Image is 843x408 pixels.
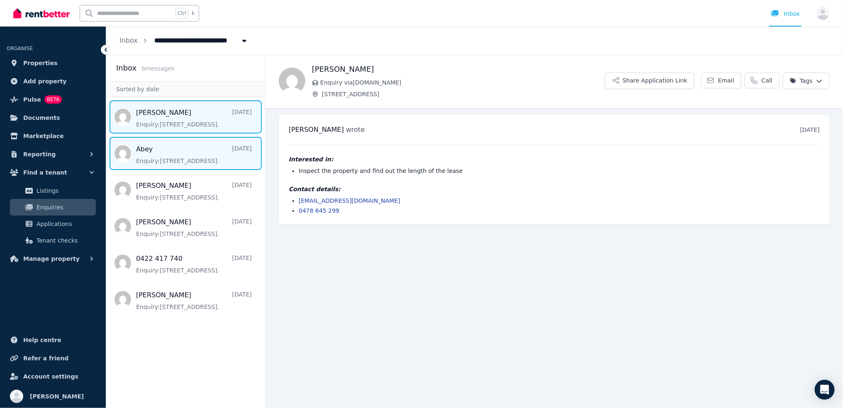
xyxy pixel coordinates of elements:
span: Pulse [23,95,41,104]
a: Help centre [7,332,99,348]
button: Manage property [7,250,99,267]
a: Email [701,73,741,88]
span: Refer a friend [23,353,68,363]
span: ORGANISE [7,46,33,51]
h4: Contact details: [289,185,820,193]
span: Marketplace [23,131,63,141]
nav: Message list [106,97,265,319]
a: 0478 645 299 [299,207,339,214]
a: [PERSON_NAME][DATE]Enquiry:[STREET_ADDRESS]. [136,290,252,311]
span: Add property [23,76,67,86]
span: k [192,10,195,17]
a: Properties [7,55,99,71]
span: Enquiries [37,202,93,212]
a: Abey[DATE]Enquiry:[STREET_ADDRESS]. [136,144,252,165]
a: Listings [10,182,96,199]
span: Tenant checks [37,236,93,245]
span: [PERSON_NAME] [289,126,344,134]
time: [DATE] [800,126,820,133]
span: [PERSON_NAME] [30,391,84,401]
nav: Breadcrumb [106,27,262,55]
img: RentBetter [13,7,70,19]
div: Open Intercom Messenger [815,380,835,400]
span: Documents [23,113,60,123]
a: Enquiries [10,199,96,216]
a: Call [745,73,780,88]
span: Find a tenant [23,168,67,177]
span: Enquiry via [DOMAIN_NAME] [320,78,605,87]
span: Tags [790,77,813,85]
img: Vicki Thomas [279,68,305,94]
span: Applications [37,219,93,229]
span: Properties [23,58,58,68]
a: [PERSON_NAME][DATE]Enquiry:[STREET_ADDRESS]. [136,108,252,129]
div: Sorted by date [106,81,265,97]
a: Refer a friend [7,350,99,367]
span: [STREET_ADDRESS] [322,90,605,98]
button: Tags [783,73,830,89]
span: Account settings [23,372,78,381]
h4: Interested in: [289,155,820,163]
span: Listings [37,186,93,196]
li: Inspect the property and find out the length of the lease [299,167,820,175]
div: Inbox [771,10,800,18]
h2: Inbox [116,62,136,74]
a: Inbox [119,36,138,44]
a: 0422 417 740[DATE]Enquiry:[STREET_ADDRESS]. [136,254,252,274]
span: Manage property [23,254,80,264]
span: Ctrl [175,8,188,19]
button: Share Application Link [605,73,694,89]
span: Email [718,76,734,85]
a: Tenant checks [10,232,96,249]
a: PulseBETA [7,91,99,108]
a: Documents [7,109,99,126]
h1: [PERSON_NAME] [312,63,605,75]
a: [PERSON_NAME][DATE]Enquiry:[STREET_ADDRESS]. [136,181,252,202]
a: Marketplace [7,128,99,144]
span: 6 message s [141,65,174,72]
a: Add property [7,73,99,90]
span: Reporting [23,149,56,159]
a: [PERSON_NAME][DATE]Enquiry:[STREET_ADDRESS]. [136,217,252,238]
span: wrote [346,126,365,134]
a: [EMAIL_ADDRESS][DOMAIN_NAME] [299,197,400,204]
button: Reporting [7,146,99,163]
a: Applications [10,216,96,232]
button: Find a tenant [7,164,99,181]
span: BETA [44,95,62,104]
a: Account settings [7,368,99,385]
span: Help centre [23,335,61,345]
span: Call [762,76,772,85]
